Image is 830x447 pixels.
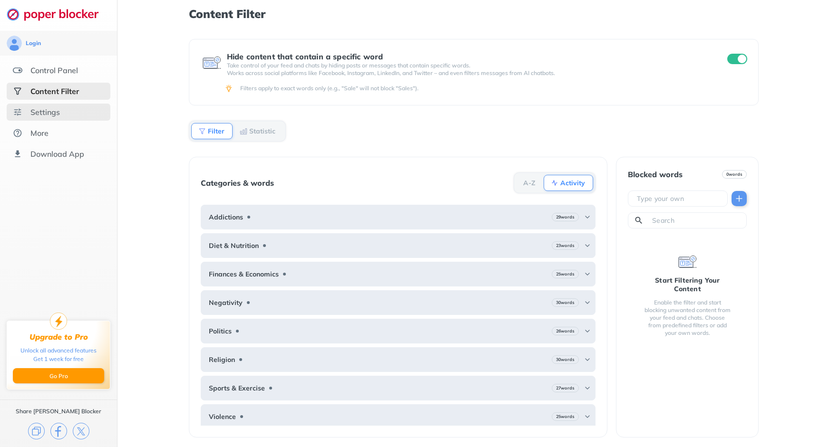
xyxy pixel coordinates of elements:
b: Violence [209,413,236,420]
b: Filter [208,128,225,134]
button: Go Pro [13,368,104,383]
div: Settings [30,107,60,117]
b: A-Z [523,180,536,186]
div: Categories & words [201,179,274,187]
div: Share [PERSON_NAME] Blocker [16,408,101,415]
input: Type your own [636,194,723,203]
b: 0 words [726,171,742,178]
h1: Content Filter [189,8,759,20]
div: Hide content that contain a specific word [227,52,710,61]
img: avatar.svg [7,36,22,51]
input: Search [651,216,742,225]
div: Blocked words [628,170,683,179]
p: Take control of your feed and chats by hiding posts or messages that contain specific words. [227,62,710,69]
b: 25 words [556,271,575,277]
img: x.svg [73,423,89,439]
b: Addictions [209,213,243,221]
b: 27 words [556,385,575,391]
b: 26 words [556,328,575,334]
img: upgrade-to-pro.svg [50,313,67,330]
b: Finances & Economics [209,270,279,278]
b: 30 words [556,299,575,306]
img: features.svg [13,66,22,75]
div: Content Filter [30,86,79,96]
div: Upgrade to Pro [29,333,88,342]
img: download-app.svg [13,149,22,159]
div: Enable the filter and start blocking unwanted content from your feed and chats. Choose from prede... [643,299,732,337]
img: about.svg [13,128,22,138]
div: Unlock all advanced features [20,346,97,355]
div: More [30,128,49,138]
b: 30 words [556,356,575,363]
b: Diet & Nutrition [209,242,259,249]
b: Negativity [209,299,243,306]
img: logo-webpage.svg [7,8,109,21]
b: 29 words [556,214,575,220]
b: 25 words [556,413,575,420]
div: Filters apply to exact words only (e.g., "Sale" will not block "Sales"). [240,85,745,92]
b: 23 words [556,242,575,249]
img: Statistic [240,127,247,135]
b: Sports & Exercise [209,384,265,392]
img: Activity [551,179,558,187]
img: copy.svg [28,423,45,439]
div: Get 1 week for free [33,355,84,363]
div: Start Filtering Your Content [643,276,732,293]
b: Statistic [249,128,275,134]
img: settings.svg [13,107,22,117]
b: Politics [209,327,232,335]
div: Download App [30,149,84,159]
div: Control Panel [30,66,78,75]
img: facebook.svg [50,423,67,439]
img: Filter [198,127,206,135]
b: Religion [209,356,235,363]
p: Works across social platforms like Facebook, Instagram, LinkedIn, and Twitter – and even filters ... [227,69,710,77]
div: Login [26,39,41,47]
img: social-selected.svg [13,86,22,96]
b: Activity [560,180,585,186]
